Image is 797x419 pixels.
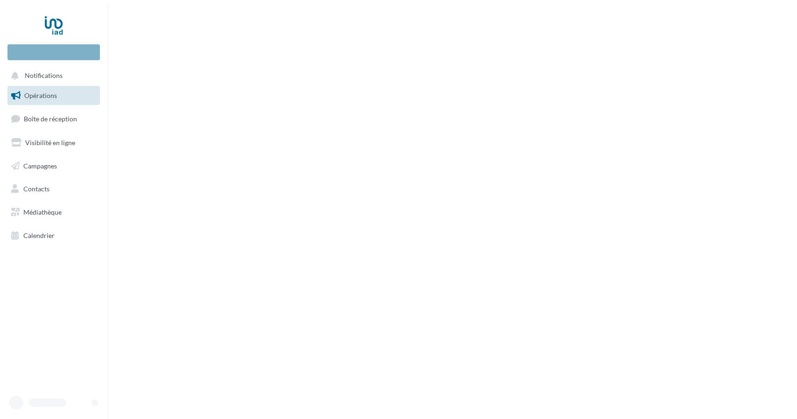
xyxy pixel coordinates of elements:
[6,133,102,153] a: Visibilité en ligne
[6,156,102,176] a: Campagnes
[24,91,57,99] span: Opérations
[23,161,57,169] span: Campagnes
[25,72,63,80] span: Notifications
[25,139,75,147] span: Visibilité en ligne
[6,226,102,245] a: Calendrier
[6,86,102,105] a: Opérations
[6,203,102,222] a: Médiathèque
[23,231,55,239] span: Calendrier
[24,115,77,123] span: Boîte de réception
[23,208,62,216] span: Médiathèque
[23,185,49,193] span: Contacts
[6,109,102,129] a: Boîte de réception
[6,179,102,199] a: Contacts
[7,44,100,60] div: Nouvelle campagne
